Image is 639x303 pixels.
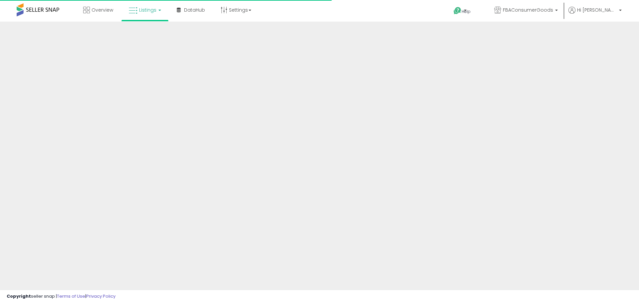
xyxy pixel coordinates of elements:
span: DataHub [184,7,205,13]
a: Privacy Policy [86,293,115,299]
span: Overview [92,7,113,13]
div: seller snap | | [7,293,115,300]
strong: Copyright [7,293,31,299]
a: Help [448,2,484,22]
a: Hi [PERSON_NAME] [568,7,622,22]
span: FBAConsumerGoods [503,7,553,13]
span: Help [462,9,471,14]
span: Listings [139,7,156,13]
a: Terms of Use [57,293,85,299]
span: Hi [PERSON_NAME] [577,7,617,13]
i: Get Help [453,7,462,15]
